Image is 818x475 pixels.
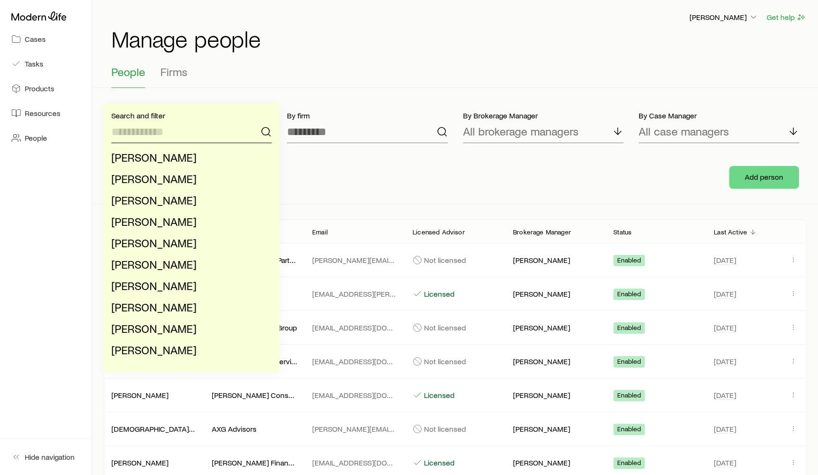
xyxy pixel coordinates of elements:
[312,323,397,332] p: operations@innovativeplanning.com
[513,289,598,299] p: Brandon Parry
[111,233,266,254] li: Alan Wong
[111,150,197,164] span: [PERSON_NAME]
[714,458,736,467] span: [DATE]
[111,424,197,434] p: Kristen Lynch
[766,12,807,23] button: Get help
[8,446,84,467] button: Hide navigation
[111,172,197,185] span: [PERSON_NAME]
[25,133,47,143] span: People
[617,324,641,334] span: Enabled
[424,323,466,332] p: Not licensed
[25,452,75,462] span: Hide navigation
[413,228,465,236] p: Licensed Advisor
[714,289,736,299] span: [DATE]
[513,323,598,332] p: Nick Weiler
[25,108,60,118] span: Resources
[312,228,328,236] p: Email
[111,458,197,467] p: Randall Peck
[463,111,623,120] p: By Brokerage Manager
[212,458,297,468] div: [PERSON_NAME] Financial
[111,390,197,400] p: Patrick Norton
[111,211,266,233] li: Scott DeSantis
[8,103,84,124] a: Resources
[8,53,84,74] a: Tasks
[714,228,747,236] p: Last Active
[111,343,197,357] span: [PERSON_NAME]
[689,12,759,23] button: [PERSON_NAME]
[613,228,631,236] p: Status
[617,425,641,435] span: Enabled
[424,424,466,434] p: Not licensed
[617,290,641,300] span: Enabled
[513,458,598,467] p: Brandon Parry
[513,357,598,366] p: Nick Weiler
[25,59,43,68] span: Tasks
[111,214,197,228] span: [PERSON_NAME]
[617,391,641,401] span: Enabled
[111,279,197,292] span: [PERSON_NAME]
[312,424,397,434] p: kristen@axg-advisors.com
[424,255,466,265] p: Not licensed
[111,147,266,168] li: Michael Konialian
[111,168,266,190] li: Tom Cabarle
[160,65,187,78] span: Firms
[690,12,758,22] p: [PERSON_NAME]
[111,257,197,271] span: [PERSON_NAME]
[111,27,807,50] h1: Manage people
[212,424,256,434] div: AXG Advisors
[312,357,397,366] p: vlloyd@telemus.com
[111,236,197,250] span: [PERSON_NAME]
[714,390,736,400] span: [DATE]
[8,78,84,99] a: Products
[714,323,736,332] span: [DATE]
[8,127,84,148] a: People
[25,84,54,93] span: Products
[312,289,397,299] p: thilan.kiridena@nm.com
[617,256,641,266] span: Enabled
[424,390,454,400] p: Licensed
[212,390,297,400] div: [PERSON_NAME] Consulting
[714,255,736,265] span: [DATE]
[729,166,799,189] button: Add person
[513,255,598,265] p: Derek Wakefield
[513,390,598,400] p: Brandon Parry
[312,390,397,400] p: pat@patnortonconsulting.com
[617,358,641,368] span: Enabled
[111,318,266,339] li: Jayson Decandia
[111,65,145,78] span: People
[424,357,466,366] p: Not licensed
[111,321,197,335] span: [PERSON_NAME]
[8,29,84,49] a: Cases
[25,34,46,44] span: Cases
[639,111,799,120] p: By Case Manager
[111,275,266,297] li: Harvey Weinberg
[111,193,197,207] span: [PERSON_NAME]
[639,125,729,138] p: All case managers
[111,111,272,120] p: Search and filter
[111,300,197,314] span: [PERSON_NAME]
[312,458,397,467] p: rpeck@peckfinancial.com
[463,125,579,138] p: All brokerage managers
[714,357,736,366] span: [DATE]
[513,424,598,434] p: Evan Roberts
[312,255,397,265] p: denice.edwards@ifpadvisor.com
[424,458,454,467] p: Licensed
[287,111,447,120] p: By firm
[111,339,266,361] li: Bruce Mactas
[513,228,571,236] p: Brokerage Manager
[617,459,641,469] span: Enabled
[111,190,266,211] li: Matthew Lindquist
[424,289,454,299] p: Licensed
[714,424,736,434] span: [DATE]
[111,254,266,275] li: Alex Barba
[111,297,266,318] li: Michael Lankford
[111,65,799,88] div: People and firms tabs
